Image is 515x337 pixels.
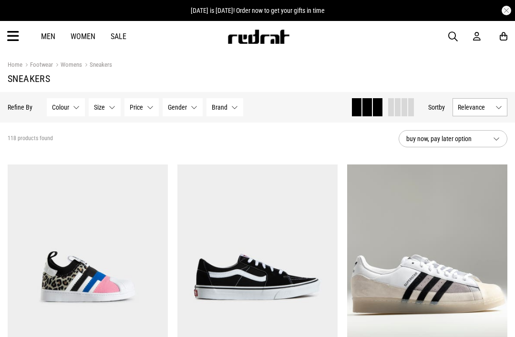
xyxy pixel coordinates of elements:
[168,103,187,111] span: Gender
[439,103,445,111] span: by
[8,61,22,68] a: Home
[8,103,32,111] p: Refine By
[8,135,53,143] span: 118 products found
[124,98,159,116] button: Price
[191,7,325,14] span: [DATE] is [DATE]! Order now to get your gifts in time
[163,98,203,116] button: Gender
[212,103,227,111] span: Brand
[111,32,126,41] a: Sale
[22,61,53,70] a: Footwear
[206,98,243,116] button: Brand
[130,103,143,111] span: Price
[453,98,507,116] button: Relevance
[8,73,507,84] h1: Sneakers
[428,102,445,113] button: Sortby
[41,32,55,41] a: Men
[399,130,507,147] button: buy now, pay later option
[89,98,121,116] button: Size
[53,61,82,70] a: Womens
[94,103,105,111] span: Size
[458,103,492,111] span: Relevance
[71,32,95,41] a: Women
[52,103,69,111] span: Colour
[47,98,85,116] button: Colour
[82,61,112,70] a: Sneakers
[406,133,485,144] span: buy now, pay later option
[227,30,290,44] img: Redrat logo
